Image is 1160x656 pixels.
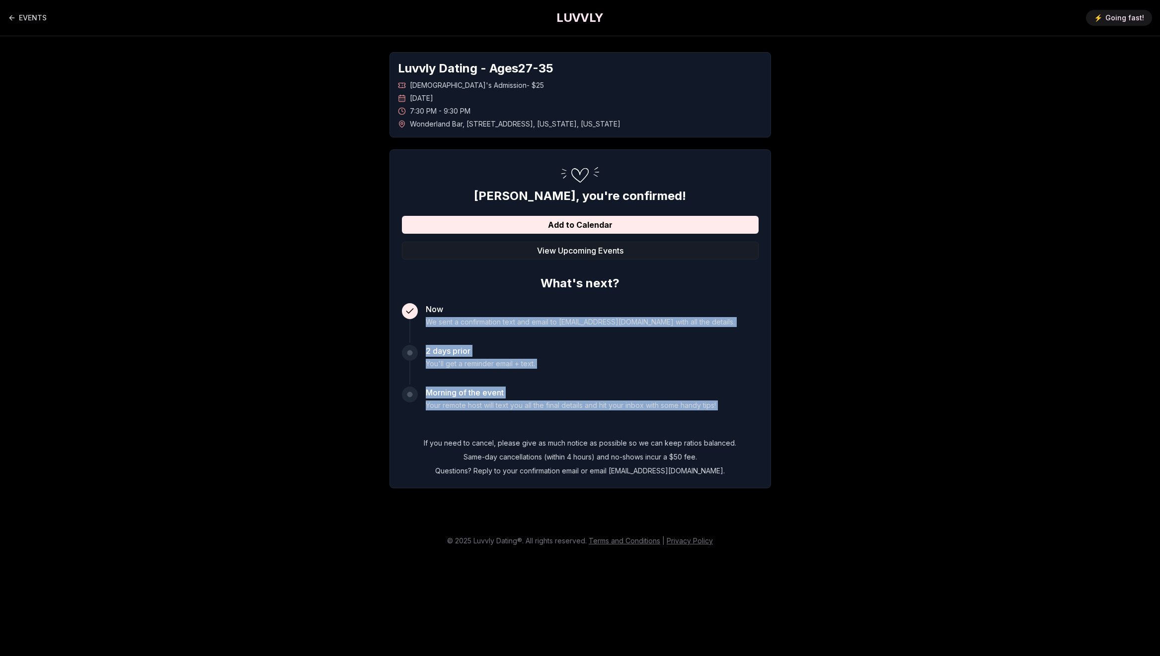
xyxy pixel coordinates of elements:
span: | [662,536,665,545]
span: 7:30 PM - 9:30 PM [410,106,470,116]
h2: [PERSON_NAME] , you're confirmed! [402,188,759,204]
a: Privacy Policy [667,536,713,545]
p: You'll get a reminder email + text. [426,359,535,369]
button: View Upcoming Events [402,242,759,260]
span: [DEMOGRAPHIC_DATA]'s Admission - $25 [410,80,544,90]
img: Confirmation Step [555,162,605,188]
span: [DATE] [410,93,433,103]
p: Questions? Reply to your confirmation email or email [EMAIL_ADDRESS][DOMAIN_NAME]. [402,466,759,476]
a: LUVVLY [556,10,603,26]
span: ⚡️ [1094,13,1102,23]
p: We sent a confirmation text and email to [EMAIL_ADDRESS][DOMAIN_NAME] with all the details. [426,317,735,327]
p: Your remote host will text you all the final details and hit your inbox with some handy tips! [426,400,716,410]
span: Going fast! [1105,13,1144,23]
h3: 2 days prior [426,345,535,357]
button: Add to Calendar [402,216,759,234]
h2: What's next? [402,271,759,291]
h3: Morning of the event [426,387,716,398]
a: Terms and Conditions [589,536,660,545]
h1: Luvvly Dating - Ages 27 - 35 [398,61,763,76]
h3: Now [426,303,735,315]
span: Wonderland Bar , [STREET_ADDRESS] , [US_STATE] , [US_STATE] [410,119,620,129]
p: If you need to cancel, please give as much notice as possible so we can keep ratios balanced. [402,438,759,448]
p: Same-day cancellations (within 4 hours) and no-shows incur a $50 fee. [402,452,759,462]
a: Back to events [8,8,47,28]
